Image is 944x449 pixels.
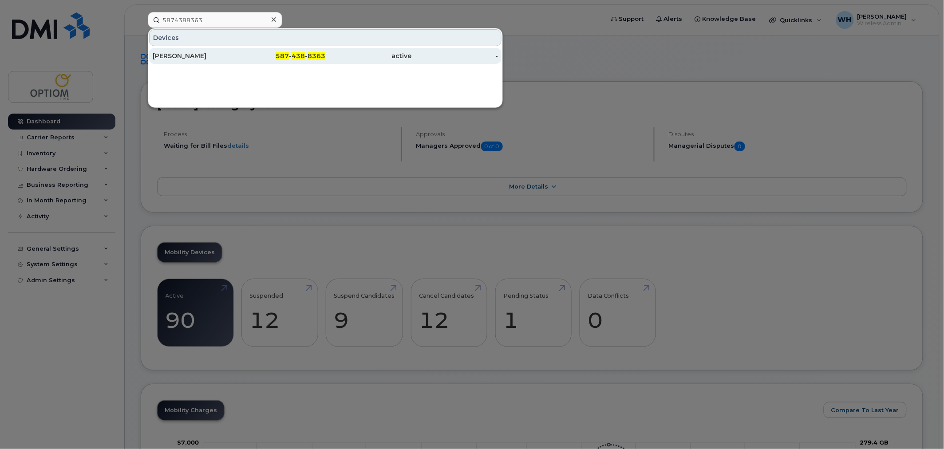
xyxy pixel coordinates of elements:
[149,48,502,64] a: [PERSON_NAME]587-438-8363active-
[325,51,412,60] div: active
[292,52,305,60] span: 438
[239,51,326,60] div: - -
[308,52,325,60] span: 8363
[149,29,502,46] div: Devices
[153,51,239,60] div: [PERSON_NAME]
[276,52,289,60] span: 587
[412,51,498,60] div: -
